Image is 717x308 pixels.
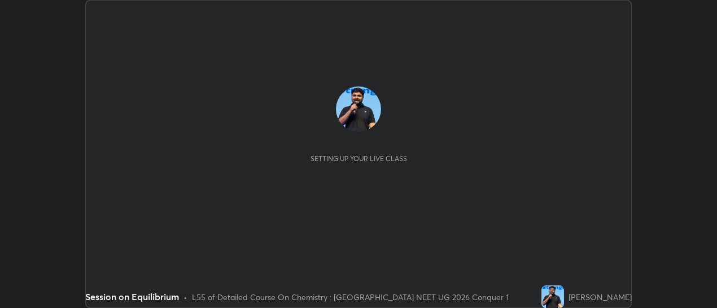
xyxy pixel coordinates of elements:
[569,291,632,303] div: [PERSON_NAME]
[541,285,564,308] img: 923bd58323b842618b613ca619627065.jpg
[192,291,509,303] div: L55 of Detailed Course On Chemistry : [GEOGRAPHIC_DATA] NEET UG 2026 Conquer 1
[311,154,407,163] div: Setting up your live class
[85,290,179,303] div: Session on Equilibrium
[336,86,381,132] img: 923bd58323b842618b613ca619627065.jpg
[183,291,187,303] div: •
